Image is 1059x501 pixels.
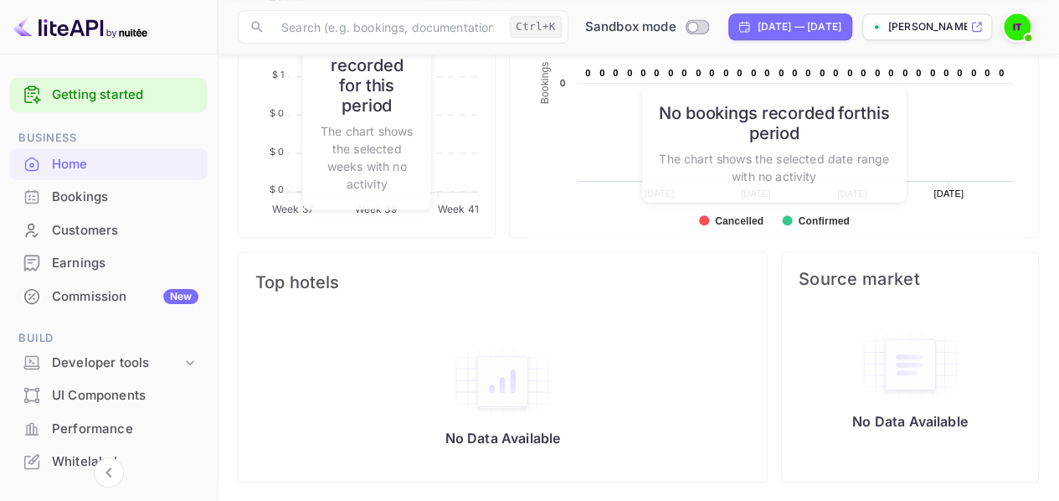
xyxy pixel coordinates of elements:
text: 0 [627,68,632,78]
a: Performance [10,413,207,444]
div: Developer tools [52,354,182,373]
text: 0 [654,68,659,78]
text: 0 [805,68,810,78]
text: 0 [984,68,990,78]
text: [DATE] [934,189,964,199]
text: 0 [640,68,645,78]
a: Bookings [10,181,207,212]
text: 0 [943,68,948,78]
span: Top hotels [255,269,750,296]
tspan: Week 41 [438,202,479,214]
img: empty-state-table.svg [860,329,960,400]
text: 0 [792,68,797,78]
text: 0 [560,78,565,88]
text: 0 [681,68,686,78]
text: 0 [599,68,604,78]
a: Home [10,148,207,179]
text: Cancelled [715,215,763,227]
div: Home [10,148,207,181]
h6: No weekly volume recorded for this period [320,15,414,116]
p: No Data Available [852,413,968,430]
img: Ivan Tzompov [1004,13,1031,40]
tspan: $ 1 [272,69,284,80]
text: 0 [847,68,852,78]
text: 0 [668,68,673,78]
text: 0 [930,68,935,78]
text: 0 [957,68,962,78]
text: 0 [999,68,1004,78]
div: Switch to Production mode [578,18,715,37]
a: Customers [10,214,207,245]
div: Ctrl+K [510,16,562,38]
div: New [163,289,198,304]
span: Build [10,329,207,348]
text: 0 [888,68,893,78]
text: 0 [751,68,756,78]
text: 0 [764,68,769,78]
text: 0 [861,68,866,78]
div: CommissionNew [10,281,207,313]
button: Collapse navigation [94,457,124,488]
text: 0 [875,68,880,78]
div: Bookings [52,188,198,207]
text: 0 [820,68,825,78]
div: Earnings [52,254,198,273]
span: Source market [799,269,1021,289]
img: LiteAPI logo [13,13,147,40]
tspan: Week 39 [355,202,397,214]
tspan: $ 0 [270,183,284,195]
text: 0 [916,68,921,78]
div: Getting started [10,78,207,112]
text: 0 [613,68,618,78]
text: Confirmed [799,215,850,227]
div: Customers [10,214,207,247]
p: The chart shows the selected weeks with no activity [320,122,414,193]
tspan: $ 0 [270,145,284,157]
a: CommissionNew [10,281,207,312]
div: Home [52,155,198,174]
text: Bookings [540,61,552,104]
h6: No bookings recorded for this period [659,103,889,143]
text: 0 [723,68,728,78]
text: 0 [779,68,784,78]
div: Whitelabel [52,452,198,472]
tspan: Week 37 [272,202,314,214]
div: Earnings [10,247,207,280]
div: Commission [52,287,198,307]
text: 0 [971,68,976,78]
text: 0 [833,68,838,78]
text: 0 [585,68,590,78]
a: Whitelabel [10,446,207,477]
tspan: $ 0 [270,106,284,118]
text: 0 [709,68,714,78]
a: Getting started [52,85,198,105]
div: UI Components [52,386,198,405]
text: 0 [696,68,701,78]
div: Whitelabel [10,446,207,478]
div: UI Components [10,380,207,412]
div: Customers [52,221,198,240]
div: [DATE] — [DATE] [758,19,841,34]
div: Performance [52,420,198,439]
p: No Data Available [445,430,561,447]
text: 0 [902,68,907,78]
span: Sandbox mode [585,18,676,37]
div: Developer tools [10,349,207,378]
p: [PERSON_NAME]-55dbw.nui... [888,19,967,34]
input: Search (e.g. bookings, documentation) [271,10,503,44]
p: The chart shows the selected date range with no activity [659,150,889,185]
div: Performance [10,413,207,446]
a: Earnings [10,247,207,278]
text: 0 [737,68,742,78]
div: Bookings [10,181,207,214]
span: Business [10,129,207,147]
img: empty-state-table2.svg [452,346,553,416]
a: UI Components [10,380,207,411]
